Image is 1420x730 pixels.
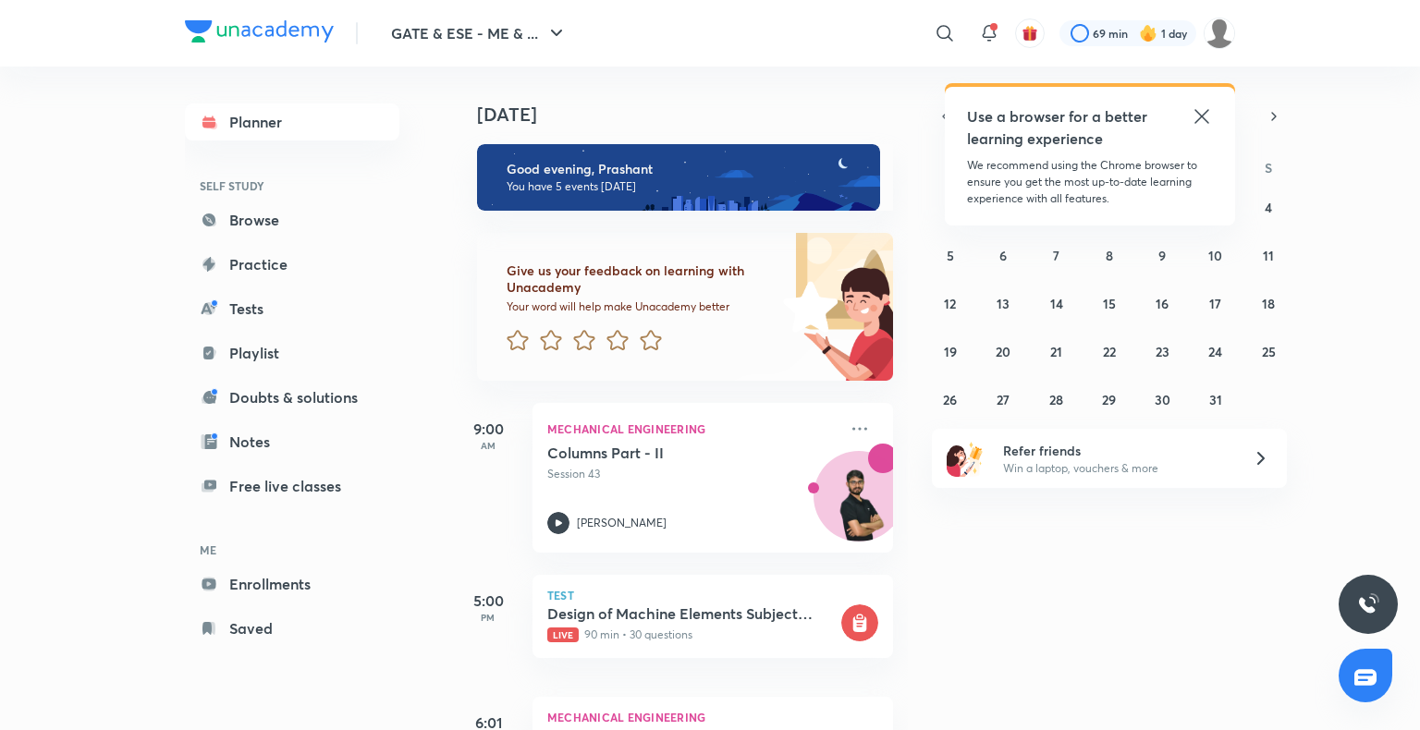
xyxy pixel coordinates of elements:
button: October 24, 2025 [1201,336,1230,366]
button: October 5, 2025 [936,240,965,270]
abbr: October 28, 2025 [1049,391,1063,408]
p: Session 43 [547,466,838,482]
button: October 30, 2025 [1147,384,1177,414]
abbr: October 7, 2025 [1053,247,1059,264]
button: October 23, 2025 [1147,336,1177,366]
abbr: October 24, 2025 [1208,343,1222,360]
abbr: October 22, 2025 [1103,343,1116,360]
p: You have 5 events [DATE] [507,179,863,194]
p: AM [451,440,525,451]
img: ttu [1357,593,1379,615]
button: October 16, 2025 [1147,288,1177,318]
a: Saved [185,610,399,647]
abbr: October 13, 2025 [997,295,1010,312]
abbr: October 26, 2025 [943,391,957,408]
abbr: October 23, 2025 [1156,343,1169,360]
button: October 19, 2025 [936,336,965,366]
button: October 22, 2025 [1095,336,1124,366]
button: October 10, 2025 [1201,240,1230,270]
img: Avatar [814,461,903,550]
abbr: Saturday [1265,159,1272,176]
img: streak [1139,24,1157,43]
img: referral [947,440,984,477]
button: October 17, 2025 [1201,288,1230,318]
a: Company Logo [185,20,334,47]
button: October 25, 2025 [1254,336,1283,366]
abbr: October 10, 2025 [1208,247,1222,264]
a: Enrollments [185,566,399,602]
abbr: October 5, 2025 [947,247,954,264]
button: GATE & ESE - ME & ... [380,15,579,52]
h4: [DATE] [477,103,912,126]
a: Free live classes [185,468,399,505]
img: evening [477,144,880,211]
p: Win a laptop, vouchers & more [1003,460,1230,477]
h5: Design of Machine Elements Subject Test [547,604,838,623]
button: October 12, 2025 [936,288,965,318]
a: Tests [185,290,399,327]
p: Mechanical Engineering [547,418,838,440]
abbr: October 31, 2025 [1209,391,1222,408]
button: October 20, 2025 [988,336,1018,366]
button: October 4, 2025 [1254,192,1283,222]
abbr: October 29, 2025 [1102,391,1116,408]
abbr: October 9, 2025 [1158,247,1166,264]
abbr: October 30, 2025 [1155,391,1170,408]
h5: 5:00 [451,590,525,612]
button: October 13, 2025 [988,288,1018,318]
p: PM [451,612,525,623]
h6: ME [185,534,399,566]
abbr: October 15, 2025 [1103,295,1116,312]
h6: Give us your feedback on learning with Unacademy [507,262,777,296]
button: October 14, 2025 [1042,288,1071,318]
p: Test [547,590,878,601]
h5: Use a browser for a better learning experience [967,105,1151,150]
img: avatar [1022,25,1038,42]
button: October 26, 2025 [936,384,965,414]
a: Planner [185,103,399,140]
abbr: October 16, 2025 [1156,295,1169,312]
button: October 6, 2025 [988,240,1018,270]
p: Mechanical Engineering [547,712,878,723]
abbr: October 19, 2025 [944,343,957,360]
button: October 11, 2025 [1254,240,1283,270]
abbr: October 14, 2025 [1050,295,1063,312]
button: October 7, 2025 [1042,240,1071,270]
button: October 28, 2025 [1042,384,1071,414]
abbr: October 17, 2025 [1209,295,1221,312]
button: October 15, 2025 [1095,288,1124,318]
button: October 18, 2025 [1254,288,1283,318]
abbr: October 4, 2025 [1265,199,1272,216]
abbr: October 6, 2025 [999,247,1007,264]
a: Practice [185,246,399,283]
abbr: October 20, 2025 [996,343,1010,360]
p: 90 min • 30 questions [547,627,838,643]
button: October 9, 2025 [1147,240,1177,270]
h6: Refer friends [1003,441,1230,460]
button: October 27, 2025 [988,384,1018,414]
a: Doubts & solutions [185,379,399,416]
button: October 8, 2025 [1095,240,1124,270]
abbr: October 18, 2025 [1262,295,1275,312]
button: avatar [1015,18,1045,48]
button: October 21, 2025 [1042,336,1071,366]
img: Prashant Kumar [1204,18,1235,49]
img: feedback_image [720,233,893,381]
h5: Columns Part - II [547,444,777,462]
a: Notes [185,423,399,460]
abbr: October 12, 2025 [944,295,956,312]
button: October 31, 2025 [1201,384,1230,414]
img: Company Logo [185,20,334,43]
h5: 9:00 [451,418,525,440]
abbr: October 27, 2025 [997,391,1010,408]
abbr: October 25, 2025 [1262,343,1276,360]
abbr: October 8, 2025 [1106,247,1113,264]
abbr: October 11, 2025 [1263,247,1274,264]
a: Browse [185,201,399,238]
button: October 29, 2025 [1095,384,1124,414]
span: Live [547,627,579,642]
h6: SELF STUDY [185,170,399,201]
a: Playlist [185,335,399,371]
abbr: October 21, 2025 [1050,343,1062,360]
p: We recommend using the Chrome browser to ensure you get the most up-to-date learning experience w... [967,157,1213,207]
